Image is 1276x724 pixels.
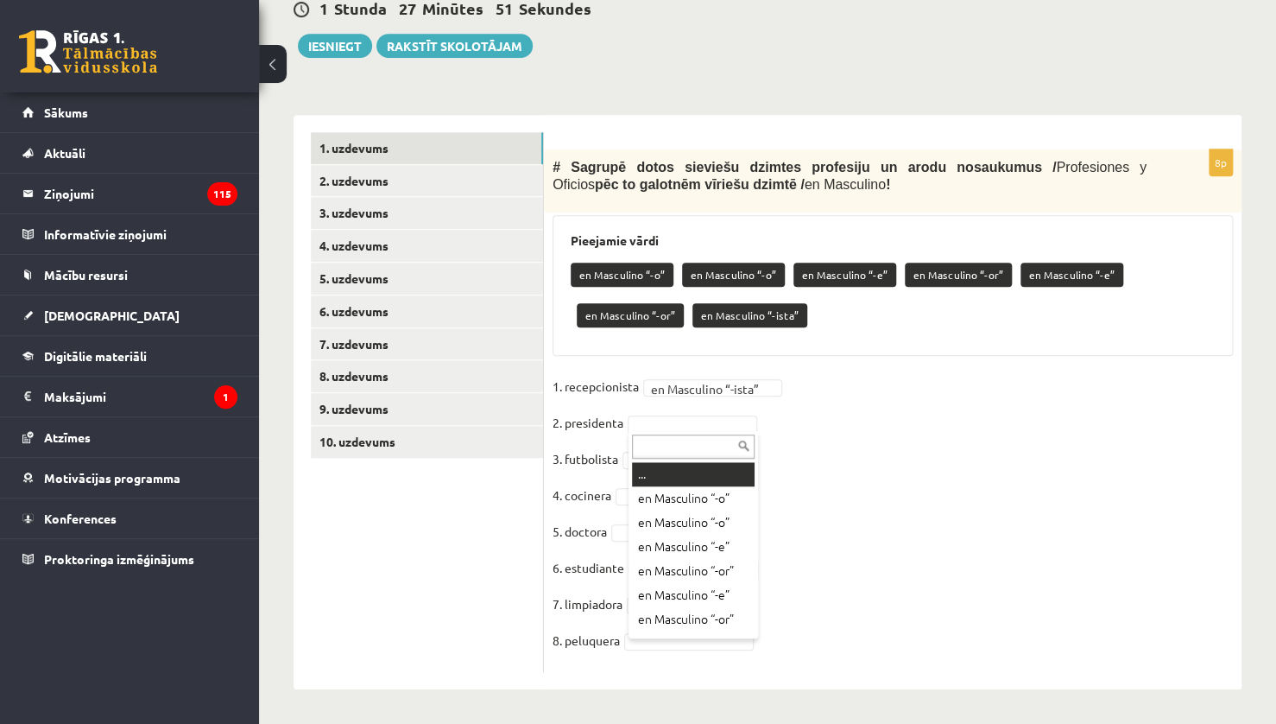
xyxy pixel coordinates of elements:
[632,462,755,486] div: ...
[632,607,755,632] div: en Masculino “-or”
[632,535,755,559] div: en Masculino “-e”
[632,511,755,535] div: en Masculino “-o”
[632,486,755,511] div: en Masculino “-o”
[632,583,755,607] div: en Masculino “-e”
[632,559,755,583] div: en Masculino “-or”
[632,632,755,656] div: en Masculino “-ista”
